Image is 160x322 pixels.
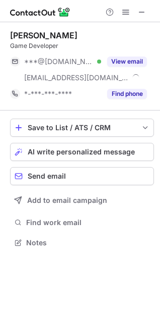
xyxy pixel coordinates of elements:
[24,73,129,82] span: [EMAIL_ADDRESS][DOMAIN_NAME]
[26,238,150,247] span: Notes
[27,196,107,204] span: Add to email campaign
[10,6,70,18] img: ContactOut v5.3.10
[107,57,147,67] button: Reveal Button
[10,119,154,137] button: save-profile-one-click
[28,172,66,180] span: Send email
[28,148,135,156] span: AI write personalized message
[10,30,77,40] div: [PERSON_NAME]
[10,191,154,209] button: Add to email campaign
[10,216,154,230] button: Find work email
[107,89,147,99] button: Reveal Button
[10,236,154,250] button: Notes
[24,57,94,66] span: ***@[DOMAIN_NAME]
[26,218,150,227] span: Find work email
[10,143,154,161] button: AI write personalized message
[10,41,154,50] div: Game Developer
[10,167,154,185] button: Send email
[28,124,136,132] div: Save to List / ATS / CRM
